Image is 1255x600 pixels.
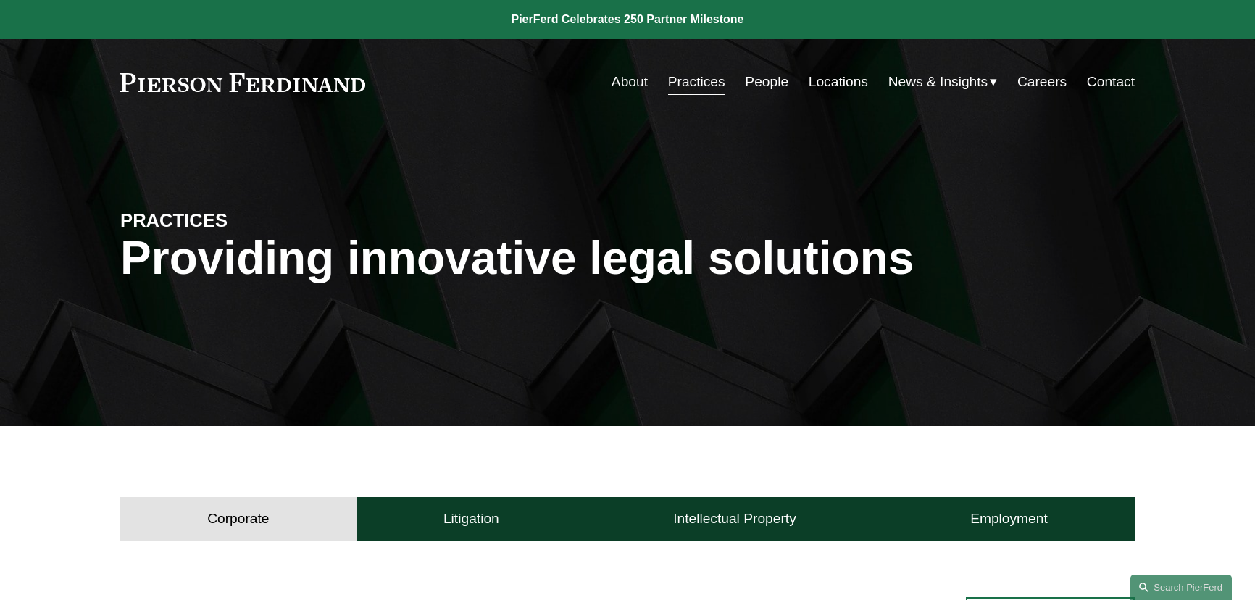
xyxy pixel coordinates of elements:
h4: Litigation [443,510,499,528]
a: Contact [1087,68,1135,96]
a: Careers [1017,68,1067,96]
h4: Intellectual Property [673,510,796,528]
h4: Employment [970,510,1048,528]
a: About [612,68,648,96]
a: Search this site [1130,575,1232,600]
a: Practices [668,68,725,96]
h1: Providing innovative legal solutions [120,232,1135,285]
span: News & Insights [888,70,988,95]
h4: Corporate [207,510,269,528]
h4: PRACTICES [120,209,374,232]
a: Locations [809,68,868,96]
a: folder dropdown [888,68,998,96]
a: People [745,68,788,96]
